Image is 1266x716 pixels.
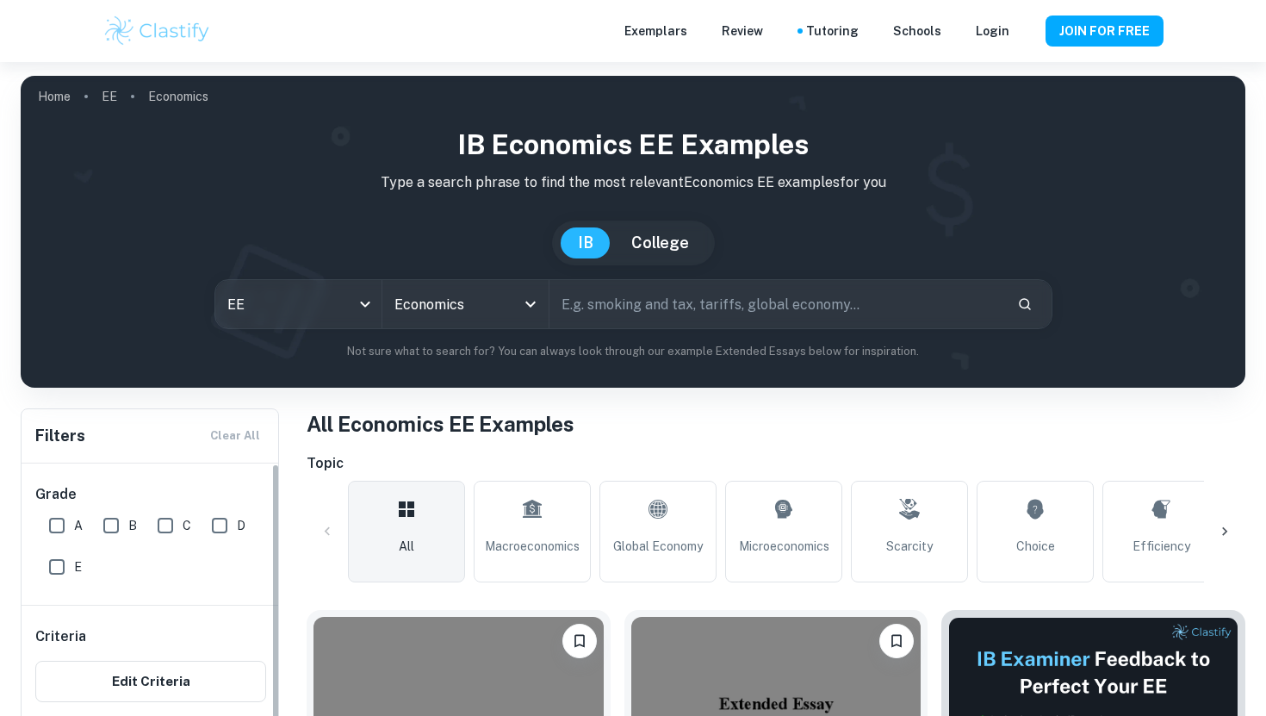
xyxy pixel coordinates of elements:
[893,22,941,40] a: Schools
[148,87,208,106] p: Economics
[976,22,1009,40] a: Login
[399,537,414,556] span: All
[624,22,687,40] p: Exemplars
[549,280,1003,328] input: E.g. smoking and tax, tariffs, global economy...
[102,14,212,48] img: Clastify logo
[74,557,82,576] span: E
[35,424,85,448] h6: Filters
[613,537,703,556] span: Global Economy
[614,227,706,258] button: College
[102,84,117,109] a: EE
[128,516,137,535] span: B
[38,84,71,109] a: Home
[35,484,266,505] h6: Grade
[35,626,86,647] h6: Criteria
[307,408,1245,439] h1: All Economics EE Examples
[518,292,543,316] button: Open
[879,624,914,658] button: Please log in to bookmark exemplars
[34,124,1232,165] h1: IB Economics EE examples
[34,343,1232,360] p: Not sure what to search for? You can always look through our example Extended Essays below for in...
[485,537,580,556] span: Macroeconomics
[307,453,1245,474] h6: Topic
[237,516,245,535] span: D
[1046,16,1164,47] button: JOIN FOR FREE
[1010,290,1039,319] button: Search
[561,227,611,258] button: IB
[74,516,83,535] span: A
[562,624,597,658] button: Please log in to bookmark exemplars
[215,280,382,328] div: EE
[739,537,829,556] span: Microeconomics
[21,76,1245,388] img: profile cover
[35,661,266,702] button: Edit Criteria
[183,516,191,535] span: C
[806,22,859,40] a: Tutoring
[886,537,933,556] span: Scarcity
[1016,537,1055,556] span: Choice
[1023,27,1032,35] button: Help and Feedback
[722,22,763,40] p: Review
[34,172,1232,193] p: Type a search phrase to find the most relevant Economics EE examples for you
[1133,537,1190,556] span: Efficiency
